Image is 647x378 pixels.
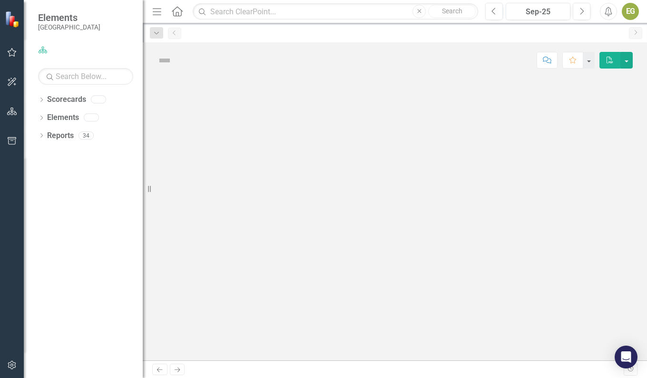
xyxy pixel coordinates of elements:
small: [GEOGRAPHIC_DATA] [38,23,100,31]
a: Elements [47,112,79,123]
input: Search ClearPoint... [193,3,478,20]
a: Reports [47,130,74,141]
input: Search Below... [38,68,133,85]
a: Scorecards [47,94,86,105]
button: Sep-25 [506,3,570,20]
img: Not Defined [157,53,172,68]
div: Open Intercom Messenger [615,346,637,368]
button: Search [428,5,476,18]
div: Sep-25 [509,6,567,18]
div: 34 [78,131,94,139]
span: Search [442,7,462,15]
span: Elements [38,12,100,23]
button: EG [622,3,639,20]
img: ClearPoint Strategy [5,10,21,27]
